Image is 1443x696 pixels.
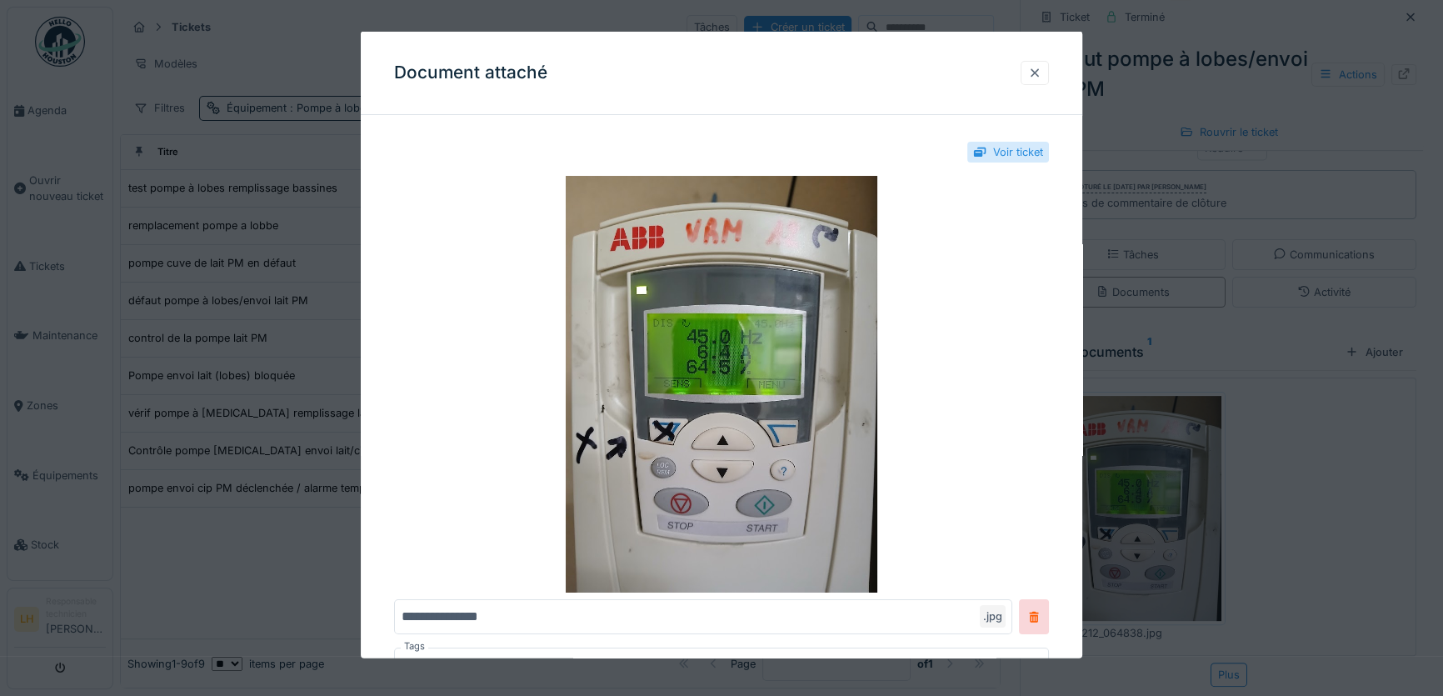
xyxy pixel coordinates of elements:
[401,639,428,653] label: Tags
[980,605,1006,628] div: .jpg
[394,63,547,83] h3: Document attaché
[993,144,1043,160] div: Voir ticket
[394,176,1049,593] img: cd9ad866-cc80-4249-92de-e9fc10a9704c-20250212_064838.jpg
[402,655,477,673] div: Sélection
